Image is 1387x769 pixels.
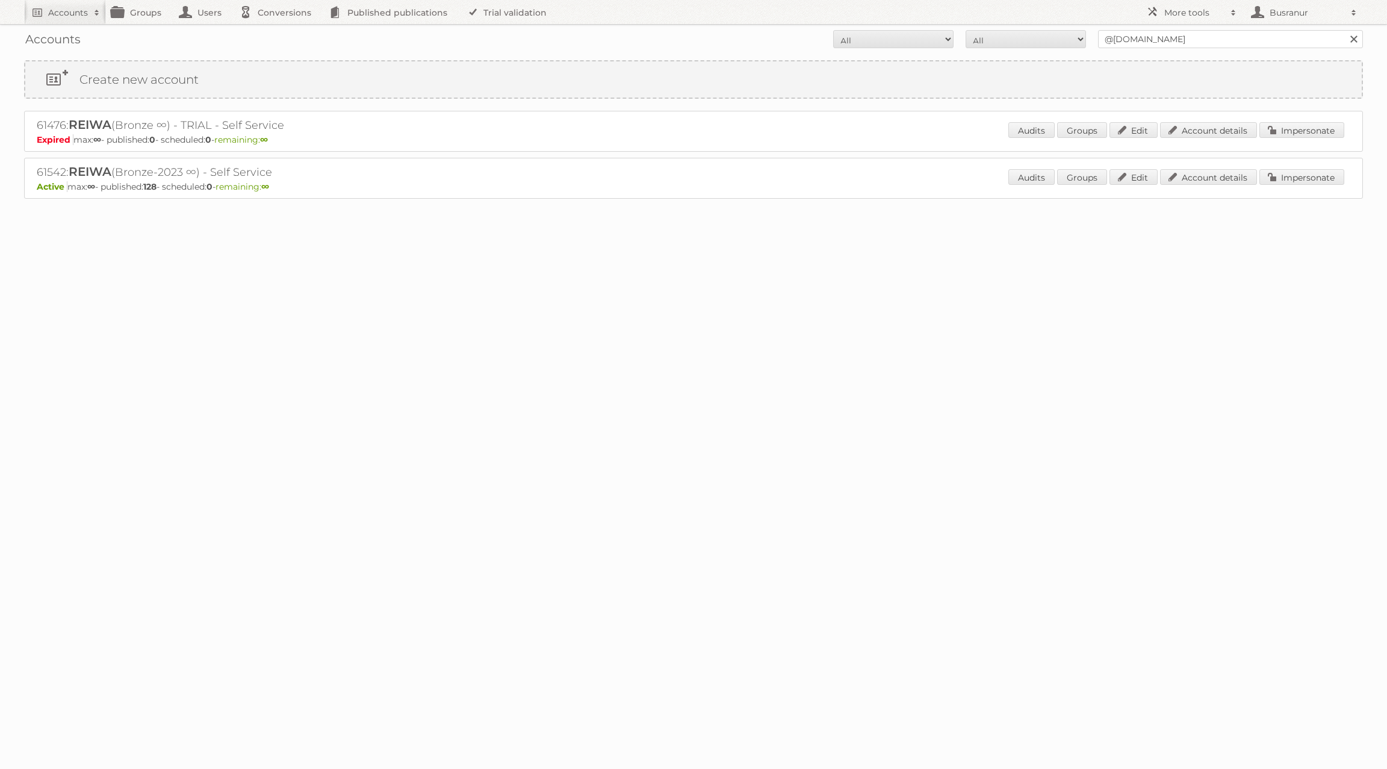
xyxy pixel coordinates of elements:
[37,181,67,192] span: Active
[1109,169,1158,185] a: Edit
[37,117,458,133] h2: 61476: (Bronze ∞) - TRIAL - Self Service
[1057,122,1107,138] a: Groups
[69,164,111,179] span: REIWA
[37,134,1350,145] p: max: - published: - scheduled: -
[206,181,213,192] strong: 0
[48,7,88,19] h2: Accounts
[1259,122,1344,138] a: Impersonate
[1160,169,1257,185] a: Account details
[1267,7,1345,19] h2: Busranur
[1057,169,1107,185] a: Groups
[261,181,269,192] strong: ∞
[25,61,1362,98] a: Create new account
[149,134,155,145] strong: 0
[205,134,211,145] strong: 0
[143,181,157,192] strong: 128
[216,181,269,192] span: remaining:
[37,164,458,180] h2: 61542: (Bronze-2023 ∞) - Self Service
[69,117,111,132] span: REIWA
[37,134,73,145] span: Expired
[1109,122,1158,138] a: Edit
[214,134,268,145] span: remaining:
[1008,122,1055,138] a: Audits
[87,181,95,192] strong: ∞
[260,134,268,145] strong: ∞
[1164,7,1224,19] h2: More tools
[93,134,101,145] strong: ∞
[1259,169,1344,185] a: Impersonate
[1008,169,1055,185] a: Audits
[37,181,1350,192] p: max: - published: - scheduled: -
[1160,122,1257,138] a: Account details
